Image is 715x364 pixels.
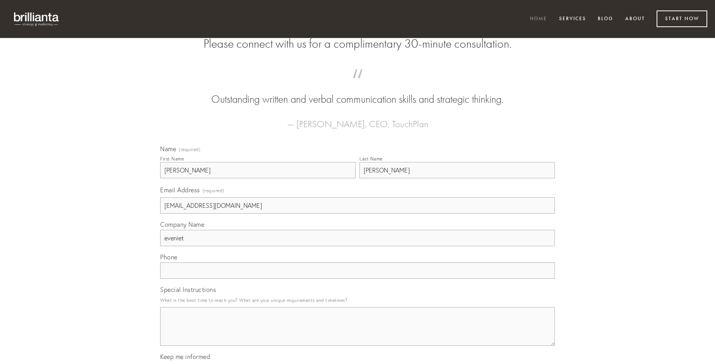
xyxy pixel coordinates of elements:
[620,13,650,26] a: About
[173,77,542,107] blockquote: Outstanding written and verbal communication skills and strategic thinking.
[160,286,216,293] span: Special Instructions
[359,156,383,162] div: Last Name
[160,221,204,228] span: Company Name
[160,156,184,162] div: First Name
[160,353,210,361] span: Keep me informed
[160,186,200,194] span: Email Address
[593,13,618,26] a: Blog
[657,10,707,27] a: Start Now
[554,13,591,26] a: Services
[160,295,555,305] p: What is the best time to reach you? What are your unique requirements and timelines?
[203,185,224,196] span: (required)
[160,145,176,153] span: Name
[8,8,66,30] img: brillianta - research, strategy, marketing
[173,77,542,92] span: “
[525,13,552,26] a: Home
[179,147,200,152] span: (required)
[160,36,555,51] h2: Please connect with us for a complimentary 30-minute consultation.
[160,253,178,261] span: Phone
[173,107,542,132] figcaption: — [PERSON_NAME], CEO, TouchPlan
